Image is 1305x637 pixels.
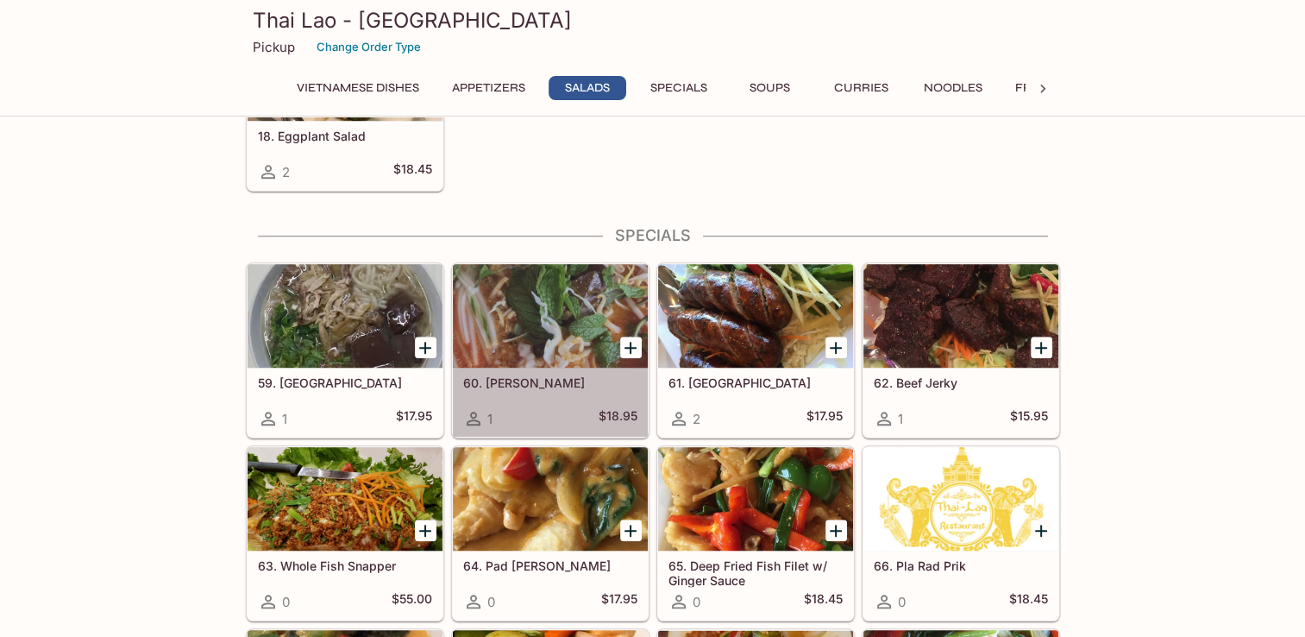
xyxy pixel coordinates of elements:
[415,337,436,358] button: Add 59. Kao Peak
[452,263,649,438] a: 60. [PERSON_NAME]1$18.95
[668,375,843,390] h5: 61. [GEOGRAPHIC_DATA]
[396,408,432,429] h5: $17.95
[804,591,843,612] h5: $18.45
[309,34,429,60] button: Change Order Type
[247,446,443,621] a: 63. Whole Fish Snapper0$55.00
[898,594,906,610] span: 0
[863,263,1059,438] a: 62. Beef Jerky1$15.95
[282,594,290,610] span: 0
[601,591,637,612] h5: $17.95
[1010,408,1048,429] h5: $15.95
[253,39,295,55] p: Pickup
[463,375,637,390] h5: 60. [PERSON_NAME]
[863,446,1059,621] a: 66. Pla Rad Prik0$18.45
[1031,520,1052,541] button: Add 66. Pla Rad Prik
[657,446,854,621] a: 65. Deep Fried Fish Filet w/ Ginger Sauce0$18.45
[1006,76,1093,100] button: Fried Rice
[640,76,718,100] button: Specials
[253,7,1053,34] h3: Thai Lao - [GEOGRAPHIC_DATA]
[599,408,637,429] h5: $18.95
[258,558,432,573] h5: 63. Whole Fish Snapper
[282,411,287,427] span: 1
[658,264,853,368] div: 61. Sai Oua
[248,447,442,551] div: 63. Whole Fish Snapper
[392,591,432,612] h5: $55.00
[487,594,495,610] span: 0
[731,76,809,100] button: Soups
[1031,337,1052,358] button: Add 62. Beef Jerky
[874,375,1048,390] h5: 62. Beef Jerky
[452,446,649,621] a: 64. Pad [PERSON_NAME]0$17.95
[258,129,432,143] h5: 18. Eggplant Salad
[415,520,436,541] button: Add 63. Whole Fish Snapper
[825,520,847,541] button: Add 65. Deep Fried Fish Filet w/ Ginger Sauce
[825,337,847,358] button: Add 61. Sai Oua
[487,411,493,427] span: 1
[248,264,442,368] div: 59. Kao Peak
[549,76,626,100] button: Salads
[657,263,854,438] a: 61. [GEOGRAPHIC_DATA]2$17.95
[898,411,903,427] span: 1
[874,558,1048,573] h5: 66. Pla Rad Prik
[693,411,700,427] span: 2
[246,226,1060,245] h4: Specials
[863,447,1058,551] div: 66. Pla Rad Prik
[442,76,535,100] button: Appetizers
[823,76,900,100] button: Curries
[248,17,442,121] div: 18. Eggplant Salad
[258,375,432,390] h5: 59. [GEOGRAPHIC_DATA]
[658,447,853,551] div: 65. Deep Fried Fish Filet w/ Ginger Sauce
[620,520,642,541] button: Add 64. Pad Chu-Chee
[806,408,843,429] h5: $17.95
[287,76,429,100] button: Vietnamese Dishes
[247,263,443,438] a: 59. [GEOGRAPHIC_DATA]1$17.95
[453,264,648,368] div: 60. Kao Poon
[668,558,843,587] h5: 65. Deep Fried Fish Filet w/ Ginger Sauce
[693,594,700,610] span: 0
[863,264,1058,368] div: 62. Beef Jerky
[1009,591,1048,612] h5: $18.45
[463,558,637,573] h5: 64. Pad [PERSON_NAME]
[620,337,642,358] button: Add 60. Kao Poon
[282,164,290,180] span: 2
[453,447,648,551] div: 64. Pad Chu-Chee
[393,161,432,182] h5: $18.45
[914,76,992,100] button: Noodles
